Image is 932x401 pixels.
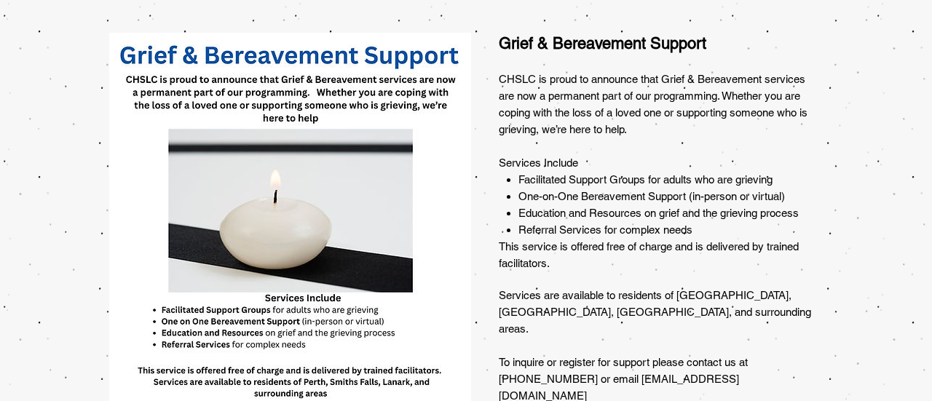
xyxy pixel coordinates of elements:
[499,156,578,169] span: Services Include
[518,173,773,186] span: Facilitated Support Groups for adults who are grieving
[518,190,785,202] span: One-on-One Bereavement Support (in-person or virtual)
[499,73,807,135] span: CHSLC is proud to announce that Grief & Bereavement services are now a permanent part of our prog...
[499,289,811,335] span: Services are available to residents of [GEOGRAPHIC_DATA], [GEOGRAPHIC_DATA], [GEOGRAPHIC_DATA], a...
[499,240,799,269] span: This service is offered free of charge and is delivered by trained facilitators.
[499,34,706,52] span: Grief & Bereavement Support
[518,223,692,236] span: Referral Services for complex needs
[518,207,799,219] span: Education and Resources on grief and the grieving process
